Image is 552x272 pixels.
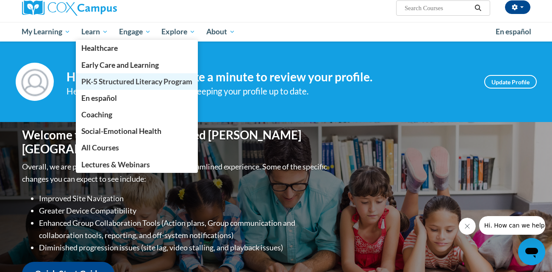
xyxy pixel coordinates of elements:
[22,128,329,156] h1: Welcome to the new and improved [PERSON_NAME][GEOGRAPHIC_DATA]
[9,22,543,42] div: Main menu
[496,27,531,36] span: En español
[76,90,198,106] a: En español
[17,22,76,42] a: My Learning
[67,84,472,98] div: Help improve your experience by keeping your profile up to date.
[76,123,198,139] a: Social-Emotional Health
[76,73,198,90] a: PK-5 Structured Literacy Program
[81,127,161,136] span: Social-Emotional Health
[22,0,117,16] img: Cox Campus
[81,77,192,86] span: PK-5 Structured Literacy Program
[76,22,114,42] a: Learn
[81,143,119,152] span: All Courses
[76,57,198,73] a: Early Care and Learning
[505,0,530,14] button: Account Settings
[81,94,117,103] span: En español
[76,40,198,56] a: Healthcare
[484,75,537,89] a: Update Profile
[67,70,472,84] h4: Hi [PERSON_NAME]! Take a minute to review your profile.
[5,6,69,13] span: Hi. How can we help?
[518,238,545,265] iframe: Button to launch messaging window
[39,241,329,254] li: Diminished progression issues (site lag, video stalling, and playback issues)
[81,110,112,119] span: Coaching
[479,216,545,235] iframe: Message from company
[161,27,195,37] span: Explore
[81,160,150,169] span: Lectures & Webinars
[201,22,241,42] a: About
[472,3,484,13] button: Search
[156,22,201,42] a: Explore
[114,22,156,42] a: Engage
[39,205,329,217] li: Greater Device Compatibility
[490,23,537,41] a: En español
[206,27,235,37] span: About
[76,106,198,123] a: Coaching
[119,27,151,37] span: Engage
[16,63,54,101] img: Profile Image
[22,27,70,37] span: My Learning
[22,0,183,16] a: Cox Campus
[76,139,198,156] a: All Courses
[39,192,329,205] li: Improved Site Navigation
[404,3,472,13] input: Search Courses
[81,61,159,69] span: Early Care and Learning
[459,218,476,235] iframe: Close message
[76,156,198,173] a: Lectures & Webinars
[22,161,329,185] p: Overall, we are proud to provide you with a more streamlined experience. Some of the specific cha...
[39,217,329,241] li: Enhanced Group Collaboration Tools (Action plans, Group communication and collaboration tools, re...
[81,27,108,37] span: Learn
[81,44,118,53] span: Healthcare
